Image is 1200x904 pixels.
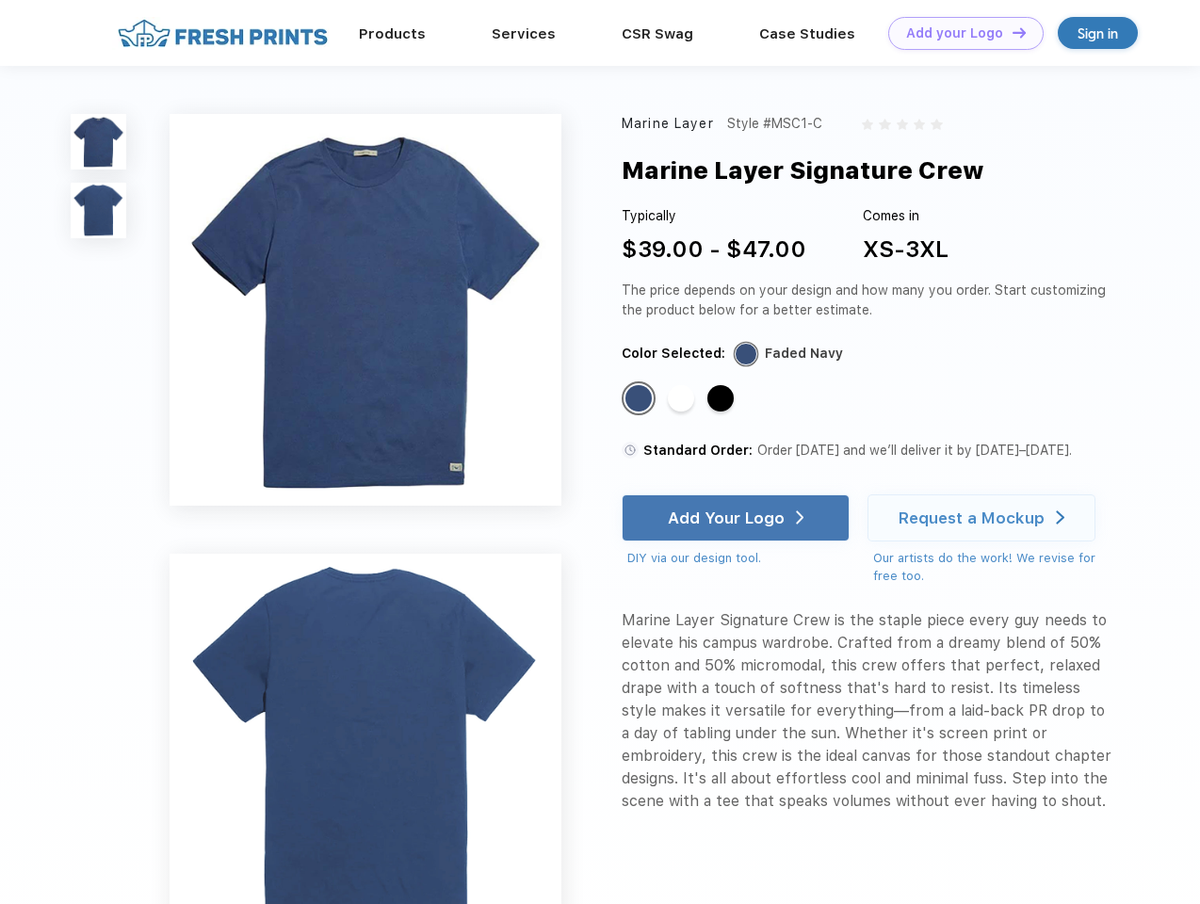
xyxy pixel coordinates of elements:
div: Typically [622,206,806,226]
img: gray_star.svg [862,119,873,130]
img: func=resize&h=640 [170,114,561,506]
div: Add Your Logo [668,508,785,527]
img: white arrow [1056,510,1064,525]
div: $39.00 - $47.00 [622,233,806,266]
img: white arrow [796,510,804,525]
a: Products [359,25,426,42]
div: Faded Navy [765,344,843,363]
img: gray_star.svg [897,119,908,130]
div: DIY via our design tool. [627,549,850,568]
div: Our artists do the work! We revise for free too. [873,549,1113,586]
div: Black [707,385,734,412]
div: Marine Layer Signature Crew is the staple piece every guy needs to elevate his campus wardrobe. C... [622,609,1113,813]
img: gray_star.svg [879,119,890,130]
div: Sign in [1078,23,1118,44]
div: Style #MSC1-C [727,114,822,134]
img: func=resize&h=100 [71,183,126,238]
div: White [668,385,694,412]
img: gray_star.svg [931,119,942,130]
div: Add your Logo [906,25,1003,41]
img: standard order [622,442,639,459]
div: Request a Mockup [899,508,1045,527]
div: The price depends on your design and how many you order. Start customizing the product below for ... [622,281,1113,320]
div: Marine Layer Signature Crew [622,153,984,188]
img: DT [1013,27,1026,38]
span: Standard Order: [643,443,753,458]
div: Faded Navy [625,385,652,412]
img: fo%20logo%202.webp [112,17,333,50]
img: func=resize&h=100 [71,114,126,169]
div: Marine Layer [622,114,714,134]
div: XS-3XL [863,233,949,266]
a: Sign in [1058,17,1138,49]
div: Comes in [863,206,949,226]
span: Order [DATE] and we’ll deliver it by [DATE]–[DATE]. [757,443,1072,458]
img: gray_star.svg [914,119,925,130]
div: Color Selected: [622,344,725,363]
